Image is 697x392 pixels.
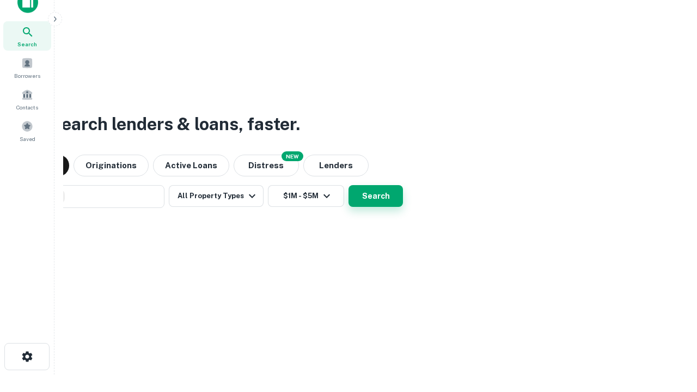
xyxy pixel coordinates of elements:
button: Lenders [303,155,369,176]
button: All Property Types [169,185,264,207]
button: Search distressed loans with lien and other non-mortgage details. [234,155,299,176]
span: Search [17,40,37,48]
button: Search [348,185,403,207]
h3: Search lenders & loans, faster. [50,111,300,137]
a: Contacts [3,84,51,114]
a: Borrowers [3,53,51,82]
a: Saved [3,116,51,145]
button: $1M - $5M [268,185,344,207]
span: Contacts [16,103,38,112]
button: Active Loans [153,155,229,176]
a: Search [3,21,51,51]
span: Saved [20,134,35,143]
div: NEW [282,151,303,161]
span: Borrowers [14,71,40,80]
button: Originations [74,155,149,176]
iframe: Chat Widget [643,305,697,357]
